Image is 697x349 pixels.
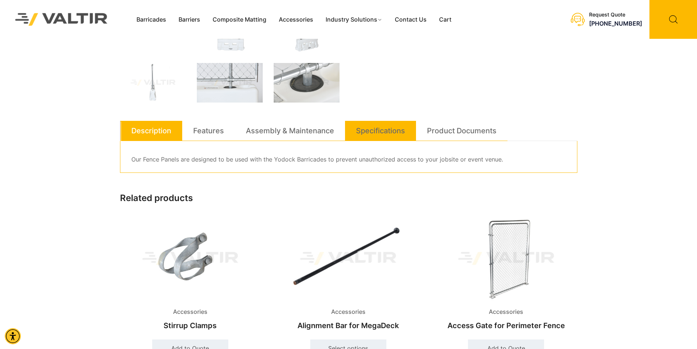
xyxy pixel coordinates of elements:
[589,20,642,27] a: call (888) 496-3625
[273,14,319,25] a: Accessories
[436,216,576,334] a: AccessoriesAccess Gate for Perimeter Fence
[131,154,566,165] p: Our Fence Panels are designed to be used with the Yodock Barricades to prevent unauthorized acces...
[5,328,21,344] div: Accessibility Menu
[168,307,213,318] span: Accessories
[483,307,529,318] span: Accessories
[278,216,418,334] a: AccessoriesAlignment Bar for MegaDeck
[197,63,263,103] img: FencePnl_60x72_x7.jpg
[278,318,418,334] h2: Alignment Bar for MegaDeck
[433,14,458,25] a: Cart
[131,121,171,141] a: Description
[389,14,433,25] a: Contact Us
[120,63,186,103] img: FencePnl_60x72_x3.jpg
[589,12,642,18] div: Request Quote
[274,63,340,103] img: FencePnl_60x72_x8.jpg
[326,307,371,318] span: Accessories
[120,193,577,204] h2: Related products
[356,121,405,141] a: Specifications
[206,14,273,25] a: Composite Matting
[5,3,117,35] img: Valtir Rentals
[130,14,172,25] a: Barricades
[120,216,261,334] a: AccessoriesStirrup Clamps
[120,318,261,334] h2: Stirrup Clamps
[436,318,576,334] h2: Access Gate for Perimeter Fence
[427,121,496,141] a: Product Documents
[319,14,389,25] a: Industry Solutions
[246,121,334,141] a: Assembly & Maintenance
[193,121,224,141] a: Features
[172,14,206,25] a: Barriers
